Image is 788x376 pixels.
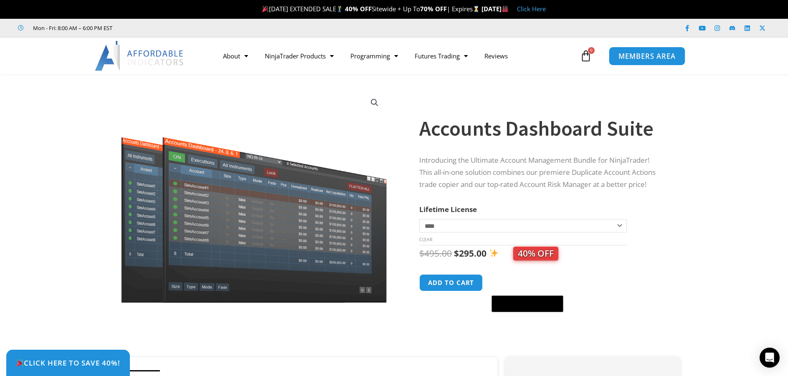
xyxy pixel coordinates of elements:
[260,5,481,13] span: [DATE] EXTENDED SALE Sitewide + Up To | Expires
[406,46,476,66] a: Futures Trading
[476,46,516,66] a: Reviews
[454,247,486,259] bdi: 295.00
[419,247,424,259] span: $
[95,41,185,71] img: LogoAI | Affordable Indicators – NinjaTrader
[345,5,372,13] strong: 40% OFF
[419,317,663,325] iframe: PayPal Message 1
[517,5,546,13] a: Click Here
[342,46,406,66] a: Programming
[256,46,342,66] a: NinjaTrader Products
[490,273,565,293] iframe: Secure express checkout frame
[419,114,663,143] h1: Accounts Dashboard Suite
[473,6,479,12] img: ⌛
[492,295,563,312] button: Buy with GPay
[588,47,595,54] span: 0
[489,249,498,257] img: ✨
[16,359,23,366] img: 🎉
[6,350,130,376] a: 🎉Click Here to save 40%!
[337,6,343,12] img: 🏌️‍♂️
[513,247,558,260] span: 40% OFF
[618,53,676,60] span: MEMBERS AREA
[481,5,509,13] strong: [DATE]
[419,154,663,191] p: Introducing the Ultimate Account Management Bundle for NinjaTrader! This all-in-one solution comb...
[31,23,112,33] span: Mon - Fri: 8:00 AM – 6:00 PM EST
[367,95,382,110] a: View full-screen image gallery
[419,274,483,291] button: Add to cart
[420,5,447,13] strong: 70% OFF
[419,237,432,242] a: Clear options
[215,46,578,66] nav: Menu
[419,204,477,214] label: Lifetime License
[568,44,604,68] a: 0
[215,46,256,66] a: About
[454,247,459,259] span: $
[16,359,120,366] span: Click Here to save 40%!
[502,6,508,12] img: 🏭
[760,348,780,368] div: Open Intercom Messenger
[262,6,269,12] img: 🎉
[609,46,685,65] a: MEMBERS AREA
[124,24,249,32] iframe: Customer reviews powered by Trustpilot
[419,247,452,259] bdi: 495.00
